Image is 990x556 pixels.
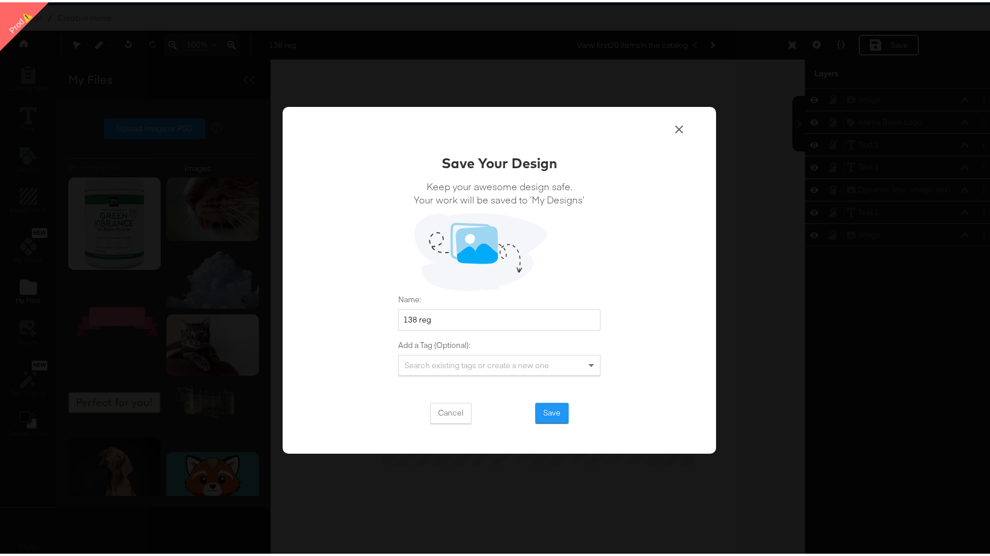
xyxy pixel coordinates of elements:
span: Keep your awesome design safe. [414,177,585,191]
div: Save Your Design [442,151,557,170]
label: Add a Tag (Optional): [398,338,600,349]
span: Your work will be saved to ‘My Designs’ [414,191,585,204]
div: Search existing tags or create a new one [399,353,600,373]
button: Cancel [430,401,472,421]
button: Save [535,401,569,421]
label: Name: [398,292,600,303]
